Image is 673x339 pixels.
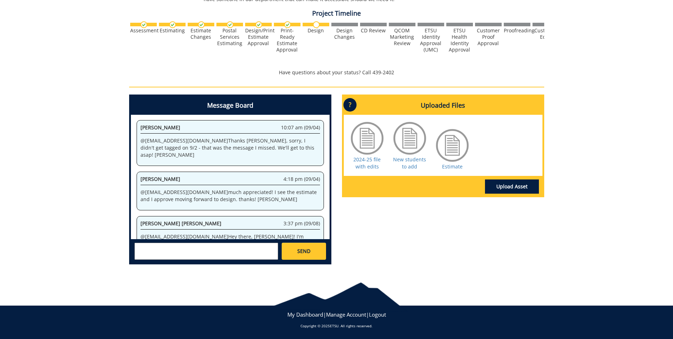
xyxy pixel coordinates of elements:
a: ETSU [330,323,338,328]
div: ETSU Identity Approval (UMC) [418,27,444,53]
img: checkmark [227,21,233,28]
a: Estimate [442,163,463,170]
span: 4:18 pm (09/04) [283,176,320,183]
div: Customer Proof Approval [475,27,502,47]
img: checkmark [198,21,205,28]
span: SEND [297,248,310,255]
p: @ [EMAIL_ADDRESS][DOMAIN_NAME] Hey there, [PERSON_NAME]! I'm working on this proof now. Do you ha... [140,233,320,254]
textarea: messageToSend [134,243,278,260]
div: Estimate Changes [188,27,214,40]
p: @ [EMAIL_ADDRESS][DOMAIN_NAME] much appreciated! I see the estimate and I approve moving forward ... [140,189,320,203]
img: checkmark [169,21,176,28]
div: Postal Services Estimating [216,27,243,47]
span: [PERSON_NAME] [PERSON_NAME] [140,220,221,227]
p: @ [EMAIL_ADDRESS][DOMAIN_NAME] Thanks [PERSON_NAME], sorry, I didn't get tagged on 9/2 - that was... [140,137,320,158]
div: Estimating [159,27,186,34]
a: Upload Asset [485,179,539,194]
a: Logout [369,311,386,318]
div: Design [303,27,329,34]
div: Design Changes [331,27,358,40]
img: checkmark [140,21,147,28]
h4: Message Board [131,96,330,115]
img: checkmark [255,21,262,28]
p: ? [343,98,357,112]
span: [PERSON_NAME] [140,124,180,131]
a: My Dashboard [287,311,323,318]
span: [PERSON_NAME] [140,176,180,182]
img: no [313,21,320,28]
a: Manage Account [326,311,366,318]
h4: Uploaded Files [344,96,542,115]
div: Assessment [130,27,157,34]
div: CD Review [360,27,387,34]
span: 10:07 am (09/04) [281,124,320,131]
div: Proofreading [504,27,530,34]
div: Print-Ready Estimate Approval [274,27,300,53]
a: New students to add [393,156,426,170]
a: SEND [282,243,326,260]
div: ETSU Health Identity Approval [446,27,473,53]
img: checkmark [284,21,291,28]
div: Design/Print Estimate Approval [245,27,272,47]
p: Have questions about your status? Call 439-2402 [129,69,544,76]
div: Customer Edits [533,27,559,40]
h4: Project Timeline [129,10,544,17]
div: QCOM Marketing Review [389,27,415,47]
span: 3:37 pm (09/08) [283,220,320,227]
a: 2024-25 file with edits [353,156,381,170]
